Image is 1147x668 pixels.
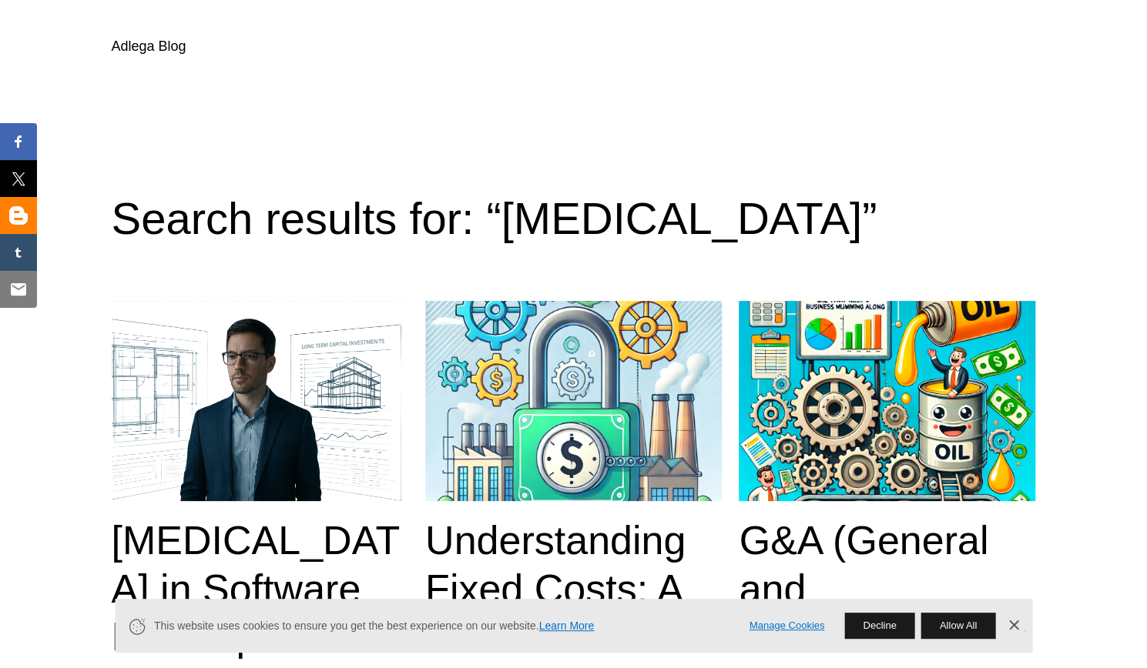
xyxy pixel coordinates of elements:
button: Decline [844,613,914,639]
img: Understanding Fixed Costs: A Guide for SaaS Founders [425,301,722,501]
a: Manage Cookies [750,618,825,634]
img: G&A (General and Administrative Expenses) [739,301,1035,501]
a: Dismiss Banner [1001,614,1025,637]
a: Adlega Blog [112,38,186,54]
span: This website uses cookies to ensure you get the best experience on our website. [154,618,728,634]
a: Learn More [539,620,595,632]
button: Allow All [921,613,995,639]
svg: Cookie Icon [127,616,146,636]
img: CAPEX in Software Development: A Guide for SaaS Founders [112,301,408,501]
h1: Search results for: “[MEDICAL_DATA]” [112,192,1036,245]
